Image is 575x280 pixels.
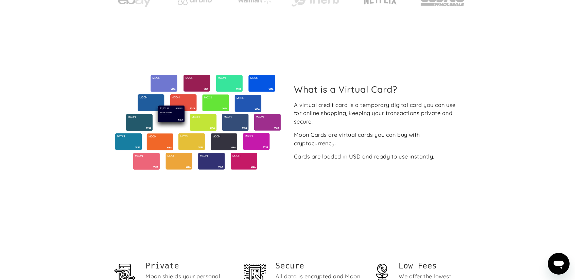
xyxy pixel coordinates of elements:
div: Moon Cards are virtual cards you can buy with cryptocurrency. [294,131,460,147]
h2: Secure [276,261,363,271]
h1: Private [145,261,233,271]
div: A virtual credit card is a temporary digital card you can use for online shopping, keeping your t... [294,101,460,126]
div: Cards are loaded in USD and ready to use instantly. [294,152,434,161]
h1: Low Fees [399,261,461,271]
iframe: Button to launch messaging window [548,253,570,275]
img: Virtual cards from Moon [114,75,282,170]
h2: What is a Virtual Card? [294,84,460,95]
